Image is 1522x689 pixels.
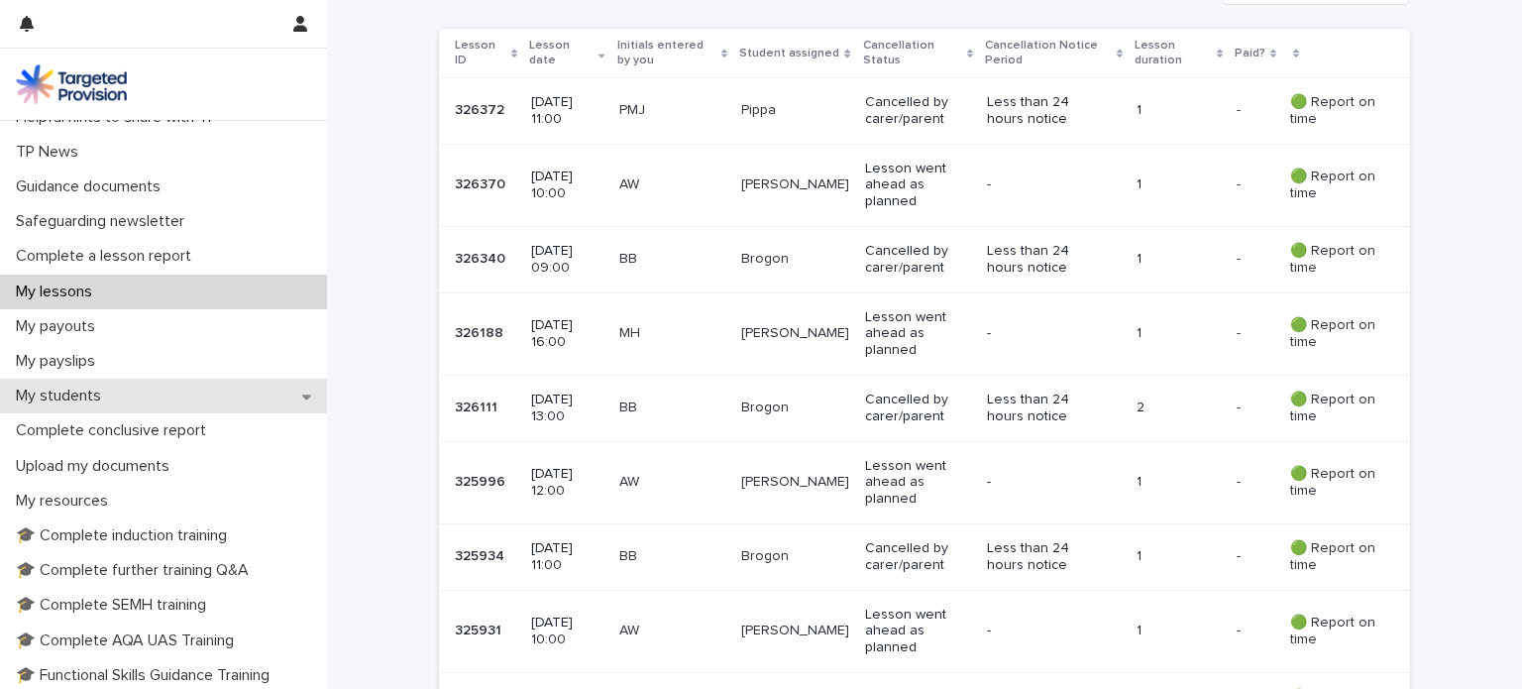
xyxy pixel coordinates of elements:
[1290,466,1378,500] p: 🟢 Report on time
[439,441,1410,523] tr: 325996325996 [DATE] 12:00AW[PERSON_NAME]Lesson went ahead as planned-1-- 🟢 Report on time
[619,400,726,416] p: BB
[1237,247,1245,268] p: -
[741,325,849,342] p: [PERSON_NAME]
[455,172,509,193] p: 326370
[865,607,971,656] p: Lesson went ahead as planned
[1237,396,1245,416] p: -
[987,94,1097,128] p: Less than 24 hours notice
[1137,325,1221,342] p: 1
[455,544,508,565] p: 325934
[455,98,508,119] p: 326372
[1137,400,1221,416] p: 2
[1137,548,1221,565] p: 1
[741,400,849,416] p: Brogon
[741,102,849,119] p: Pippa
[8,457,185,476] p: Upload my documents
[531,615,603,648] p: [DATE] 10:00
[1290,615,1378,648] p: 🟢 Report on time
[8,143,94,162] p: TP News
[8,596,222,615] p: 🎓 Complete SEMH training
[739,43,839,64] p: Student assigned
[1137,623,1221,639] p: 1
[1137,176,1221,193] p: 1
[619,102,726,119] p: PMJ
[987,623,1097,639] p: -
[531,466,603,500] p: [DATE] 12:00
[1290,169,1378,202] p: 🟢 Report on time
[531,169,603,202] p: [DATE] 10:00
[741,623,849,639] p: [PERSON_NAME]
[439,590,1410,672] tr: 325931325931 [DATE] 10:00AW[PERSON_NAME]Lesson went ahead as planned-1-- 🟢 Report on time
[1290,94,1378,128] p: 🟢 Report on time
[865,458,971,508] p: Lesson went ahead as planned
[531,540,603,574] p: [DATE] 11:00
[531,243,603,277] p: [DATE] 09:00
[985,35,1112,71] p: Cancellation Notice Period
[1237,544,1245,565] p: -
[865,309,971,359] p: Lesson went ahead as planned
[987,392,1097,425] p: Less than 24 hours notice
[439,227,1410,293] tr: 326340326340 [DATE] 09:00BBBrogonCancelled by carer/parentLess than 24 hours notice1-- 🟢 Report o...
[1135,35,1211,71] p: Lesson duration
[987,540,1097,574] p: Less than 24 hours notice
[987,474,1097,491] p: -
[987,325,1097,342] p: -
[1137,102,1221,119] p: 1
[1137,251,1221,268] p: 1
[531,392,603,425] p: [DATE] 13:00
[865,243,971,277] p: Cancelled by carer/parent
[987,176,1097,193] p: -
[531,317,603,351] p: [DATE] 16:00
[619,623,726,639] p: AW
[439,524,1410,591] tr: 325934325934 [DATE] 11:00BBBrogonCancelled by carer/parentLess than 24 hours notice1-- 🟢 Report o...
[8,247,207,266] p: Complete a lesson report
[865,94,971,128] p: Cancelled by carer/parent
[741,176,849,193] p: [PERSON_NAME]
[8,317,111,336] p: My payouts
[865,161,971,210] p: Lesson went ahead as planned
[8,352,111,371] p: My payslips
[455,619,505,639] p: 325931
[741,474,849,491] p: [PERSON_NAME]
[987,243,1097,277] p: Less than 24 hours notice
[455,321,507,342] p: 326188
[1237,470,1245,491] p: -
[741,548,849,565] p: Brogon
[8,421,222,440] p: Complete conclusive report
[619,176,726,193] p: AW
[439,78,1410,145] tr: 326372326372 [DATE] 11:00PMJPippaCancelled by carer/parentLess than 24 hours notice1-- 🟢 Report o...
[1137,474,1221,491] p: 1
[865,392,971,425] p: Cancelled by carer/parent
[619,474,726,491] p: AW
[529,35,595,71] p: Lesson date
[619,251,726,268] p: BB
[1290,243,1378,277] p: 🟢 Report on time
[1237,619,1245,639] p: -
[455,396,501,416] p: 326111
[531,94,603,128] p: [DATE] 11:00
[1237,172,1245,193] p: -
[1290,540,1378,574] p: 🟢 Report on time
[863,35,962,71] p: Cancellation Status
[1237,321,1245,342] p: -
[8,387,117,405] p: My students
[8,526,243,545] p: 🎓 Complete induction training
[455,35,506,71] p: Lesson ID
[619,325,726,342] p: MH
[1290,317,1378,351] p: 🟢 Report on time
[439,376,1410,442] tr: 326111326111 [DATE] 13:00BBBrogonCancelled by carer/parentLess than 24 hours notice2-- 🟢 Report o...
[1290,392,1378,425] p: 🟢 Report on time
[8,632,250,650] p: 🎓 Complete AQA UAS Training
[8,283,108,301] p: My lessons
[8,212,200,231] p: Safeguarding newsletter
[16,64,127,104] img: M5nRWzHhSzIhMunXDL62
[8,666,285,685] p: 🎓 Functional Skills Guidance Training
[8,561,265,580] p: 🎓 Complete further training Q&A
[1235,43,1265,64] p: Paid?
[455,470,509,491] p: 325996
[439,292,1410,375] tr: 326188326188 [DATE] 16:00MH[PERSON_NAME]Lesson went ahead as planned-1-- 🟢 Report on time
[619,548,726,565] p: BB
[617,35,717,71] p: Initials entered by you
[455,247,509,268] p: 326340
[741,251,849,268] p: Brogon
